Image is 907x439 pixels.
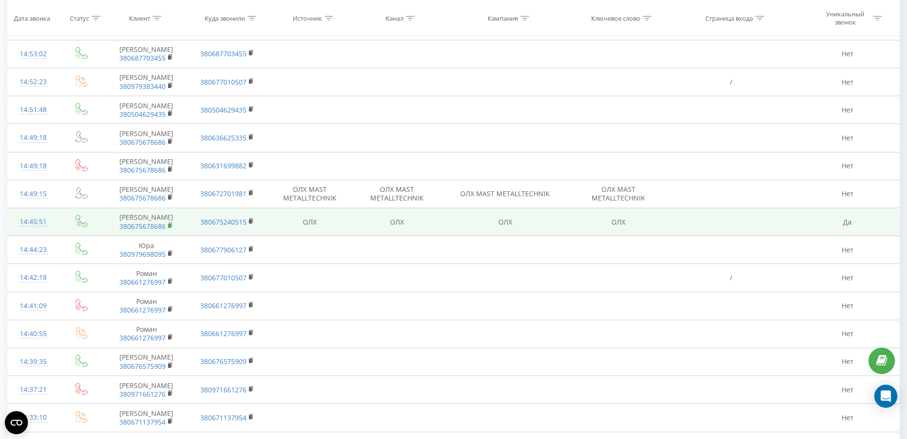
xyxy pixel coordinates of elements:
[17,185,50,203] div: 14:49:15
[796,236,899,264] td: Нет
[591,14,640,22] div: Ключевое слово
[819,10,871,26] div: Уникальный звонок
[200,413,246,422] a: 380671137954
[104,292,189,320] td: Роман
[200,133,246,142] a: 380636625335
[200,357,246,366] a: 380676575909
[200,329,246,338] a: 380661276997
[667,68,796,96] td: /
[200,301,246,310] a: 380661276997
[441,208,570,236] td: ОЛХ
[796,320,899,348] td: Нет
[17,100,50,119] div: 14:51:48
[104,208,189,236] td: [PERSON_NAME]
[705,14,753,22] div: Страница входа
[874,385,897,408] div: Open Intercom Messenger
[796,40,899,68] td: Нет
[17,268,50,287] div: 14:42:18
[17,240,50,259] div: 14:44:23
[441,180,570,208] td: ОЛХ MAST METALLTECHNIK
[17,73,50,91] div: 14:52:23
[119,389,166,399] a: 380971661276
[200,49,246,58] a: 380687703455
[293,14,322,22] div: Источник
[17,213,50,231] div: 14:45:51
[570,208,666,236] td: ОЛХ
[200,245,246,254] a: 380677906127
[796,292,899,320] td: Нет
[104,152,189,180] td: [PERSON_NAME]
[17,352,50,371] div: 14:39:35
[104,348,189,376] td: [PERSON_NAME]
[104,40,189,68] td: [PERSON_NAME]
[17,408,50,427] div: 14:33:10
[119,110,166,119] a: 380504629435
[200,217,246,226] a: 380675240515
[200,385,246,394] a: 380971661276
[796,124,899,152] td: Нет
[119,165,166,175] a: 380675678686
[200,189,246,198] a: 380672701981
[17,157,50,176] div: 14:49:18
[488,14,518,22] div: Кампания
[353,208,441,236] td: ОЛХ
[129,14,150,22] div: Клиент
[796,208,899,236] td: Да
[5,411,28,434] button: Open CMP widget
[796,264,899,292] td: Нет
[796,68,899,96] td: Нет
[200,105,246,114] a: 380504629435
[104,96,189,124] td: [PERSON_NAME]
[119,53,166,63] a: 380687703455
[119,333,166,342] a: 380661276997
[104,180,189,208] td: [PERSON_NAME]
[14,14,50,22] div: Дата звонка
[200,273,246,282] a: 380677010507
[119,138,166,147] a: 380675678686
[104,376,189,404] td: ⁨[PERSON_NAME]
[104,320,189,348] td: Роман
[266,208,353,236] td: ОЛХ
[200,77,246,87] a: 380677010507
[17,45,50,63] div: 14:53:02
[17,297,50,315] div: 14:41:09
[119,250,166,259] a: 380979698095
[17,128,50,147] div: 14:49:18
[796,348,899,376] td: Нет
[205,14,245,22] div: Куда звонили
[119,362,166,371] a: 380676575909
[353,180,441,208] td: ОЛХ MAST METALLTECHNIK
[386,14,403,22] div: Канал
[104,236,189,264] td: ⁨Юра⁩
[70,14,89,22] div: Статус
[119,417,166,426] a: 380671137954
[119,222,166,231] a: 380675678686
[796,152,899,180] td: Нет
[796,96,899,124] td: Нет
[17,325,50,343] div: 14:40:55
[796,376,899,404] td: Нет
[104,404,189,432] td: [PERSON_NAME]
[119,193,166,202] a: 380675678686
[266,180,353,208] td: ОЛХ MAST METALLTECHNIK
[570,180,666,208] td: ОЛХ MAST METALLTECHNIK
[796,404,899,432] td: Нет
[17,380,50,399] div: 14:37:21
[104,124,189,152] td: [PERSON_NAME]
[119,277,166,287] a: 380661276997
[119,305,166,314] a: 380661276997
[104,264,189,292] td: Роман
[104,68,189,96] td: [PERSON_NAME]
[796,180,899,208] td: Нет
[119,82,166,91] a: 380979383440
[200,161,246,170] a: 380631699882
[667,264,796,292] td: /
